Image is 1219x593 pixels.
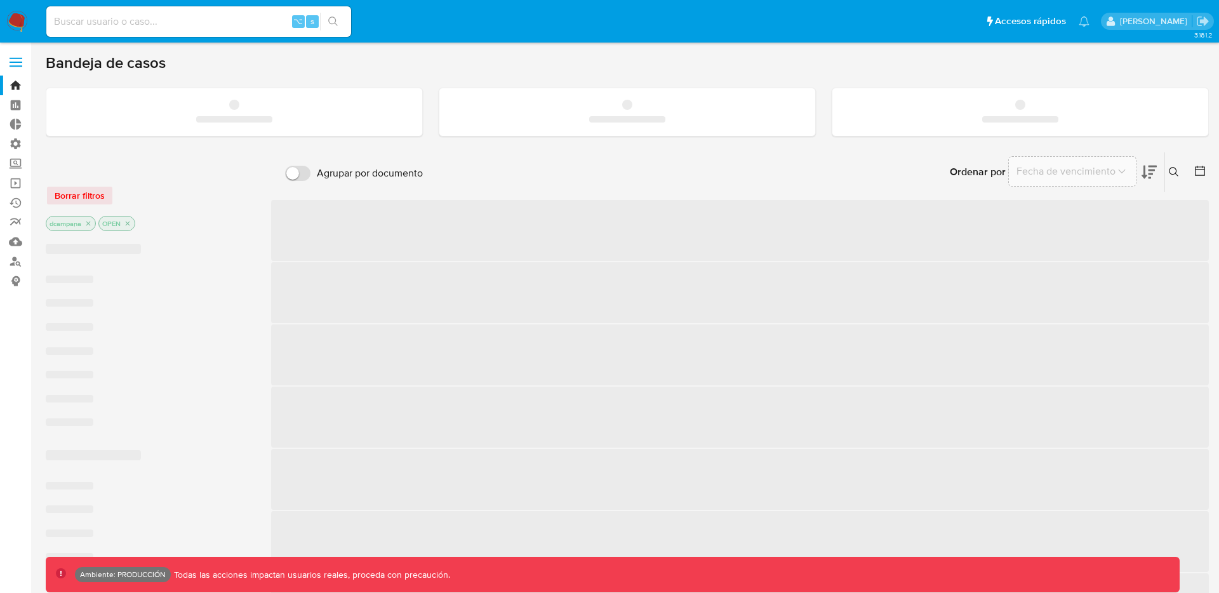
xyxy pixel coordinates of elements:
[995,15,1066,28] span: Accesos rápidos
[1196,15,1209,28] a: Salir
[80,572,166,577] p: Ambiente: PRODUCCIÓN
[320,13,346,30] button: search-icon
[310,15,314,27] span: s
[1079,16,1089,27] a: Notificaciones
[1120,15,1192,27] p: david.campana@mercadolibre.com
[293,15,303,27] span: ⌥
[46,13,351,30] input: Buscar usuario o caso...
[171,569,450,581] p: Todas las acciones impactan usuarios reales, proceda con precaución.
